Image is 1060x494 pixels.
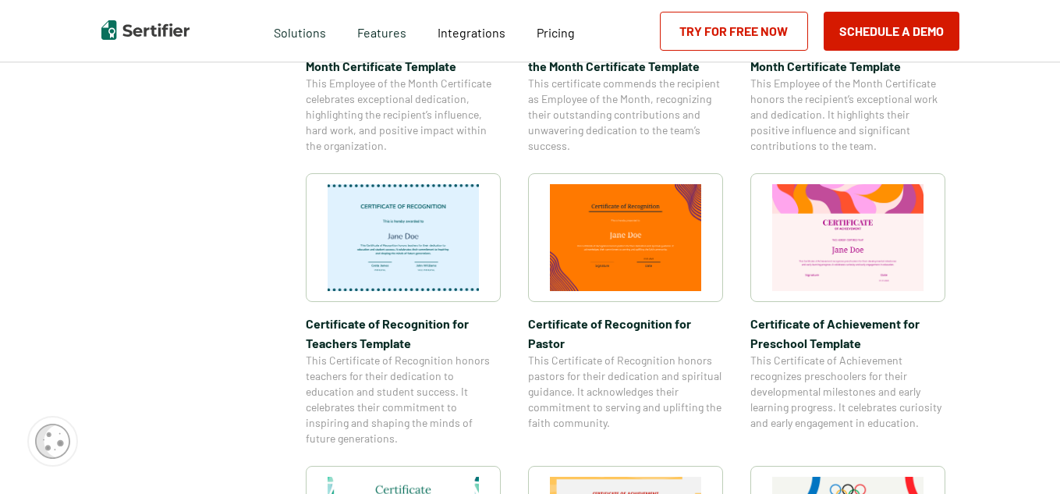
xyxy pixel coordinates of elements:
span: This Employee of the Month Certificate honors the recipient’s exceptional work and dedication. It... [750,76,945,154]
img: Certificate of Recognition for Teachers Template [328,184,479,291]
span: This Certificate of Achievement recognizes preschoolers for their developmental milestones and ea... [750,353,945,431]
span: This Certificate of Recognition honors teachers for their dedication to education and student suc... [306,353,501,446]
img: Sertifier | Digital Credentialing Platform [101,20,190,40]
a: Try for Free Now [660,12,808,51]
iframe: Chat Widget [982,419,1060,494]
a: Certificate of Achievement for Preschool TemplateCertificate of Achievement for Preschool Templat... [750,173,945,446]
a: Integrations [438,21,505,41]
img: Certificate of Achievement for Preschool Template [772,184,924,291]
span: Certificate of Recognition for Pastor [528,314,723,353]
a: Certificate of Recognition for Teachers TemplateCertificate of Recognition for Teachers TemplateT... [306,173,501,446]
a: Pricing [537,21,575,41]
img: Cookie Popup Icon [35,424,70,459]
img: Certificate of Recognition for Pastor [550,184,701,291]
span: Features [357,21,406,41]
span: This Certificate of Recognition honors pastors for their dedication and spiritual guidance. It ac... [528,353,723,431]
span: Solutions [274,21,326,41]
button: Schedule a Demo [824,12,959,51]
span: This Employee of the Month Certificate celebrates exceptional dedication, highlighting the recipi... [306,76,501,154]
span: Integrations [438,25,505,40]
span: This certificate commends the recipient as Employee of the Month, recognizing their outstanding c... [528,76,723,154]
span: Certificate of Achievement for Preschool Template [750,314,945,353]
span: Certificate of Recognition for Teachers Template [306,314,501,353]
a: Certificate of Recognition for PastorCertificate of Recognition for PastorThis Certificate of Rec... [528,173,723,446]
span: Pricing [537,25,575,40]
